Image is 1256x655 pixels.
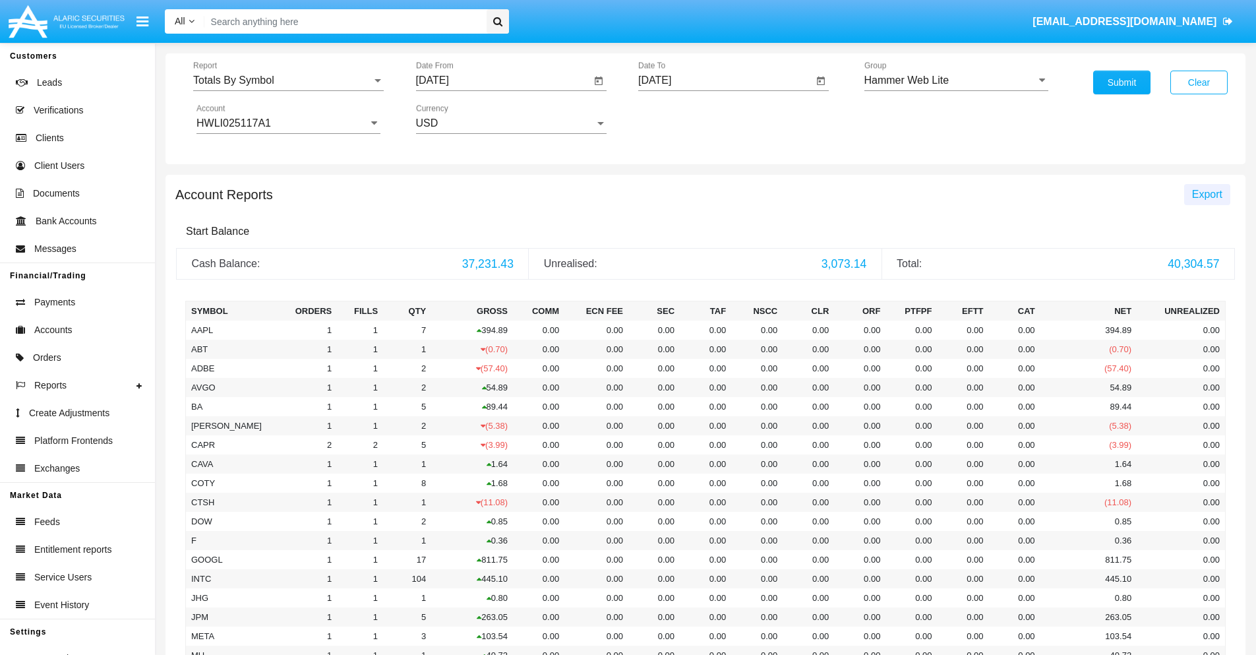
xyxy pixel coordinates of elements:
[564,321,628,340] td: 0.00
[462,257,514,270] span: 37,231.43
[1137,435,1225,454] td: 0.00
[1170,71,1228,94] button: Clear
[680,378,731,397] td: 0.00
[564,378,628,397] td: 0.00
[1040,569,1137,588] td: 445.10
[937,550,988,569] td: 0.00
[175,16,185,26] span: All
[416,117,438,129] span: USD
[834,474,885,493] td: 0.00
[564,359,628,378] td: 0.00
[34,462,80,476] span: Exchanges
[680,474,731,493] td: 0.00
[431,512,513,531] td: 0.85
[431,493,513,512] td: (11.08)
[36,131,64,145] span: Clients
[783,531,834,550] td: 0.00
[731,301,783,321] th: NSCC
[431,397,513,416] td: 89.44
[186,378,274,397] td: AVGO
[1137,397,1225,416] td: 0.00
[783,378,834,397] td: 0.00
[1027,3,1240,40] a: [EMAIL_ADDRESS][DOMAIN_NAME]
[680,512,731,531] td: 0.00
[1040,359,1137,378] td: (57.40)
[731,359,783,378] td: 0.00
[337,321,383,340] td: 1
[1040,301,1137,321] th: Net
[1137,416,1225,435] td: 0.00
[383,531,431,550] td: 1
[628,512,680,531] td: 0.00
[1192,189,1222,200] span: Export
[7,2,127,41] img: Logo image
[431,569,513,588] td: 445.10
[274,569,337,588] td: 1
[628,359,680,378] td: 0.00
[564,493,628,512] td: 0.00
[186,397,274,416] td: BA
[834,550,885,569] td: 0.00
[175,189,273,200] h5: Account Reports
[34,598,89,612] span: Event History
[591,73,607,89] button: Open calendar
[34,515,60,529] span: Feeds
[337,454,383,474] td: 1
[885,435,937,454] td: 0.00
[628,493,680,512] td: 0.00
[513,416,564,435] td: 0.00
[544,256,812,272] div: Unrealised:
[885,550,937,569] td: 0.00
[513,321,564,340] td: 0.00
[834,493,885,512] td: 0.00
[885,569,937,588] td: 0.00
[513,378,564,397] td: 0.00
[885,397,937,416] td: 0.00
[937,378,988,397] td: 0.00
[628,435,680,454] td: 0.00
[33,351,61,365] span: Orders
[513,569,564,588] td: 0.00
[564,512,628,531] td: 0.00
[1137,493,1225,512] td: 0.00
[1137,378,1225,397] td: 0.00
[1040,340,1137,359] td: (0.70)
[383,550,431,569] td: 17
[783,454,834,474] td: 0.00
[1137,569,1225,588] td: 0.00
[564,569,628,588] td: 0.00
[937,416,988,435] td: 0.00
[337,435,383,454] td: 2
[383,301,431,321] th: Qty
[186,569,274,588] td: INTC
[628,301,680,321] th: SEC
[885,378,937,397] td: 0.00
[186,359,274,378] td: ADBE
[186,531,274,550] td: F
[564,550,628,569] td: 0.00
[989,569,1040,588] td: 0.00
[885,474,937,493] td: 0.00
[186,340,274,359] td: ABT
[337,550,383,569] td: 1
[680,397,731,416] td: 0.00
[1093,71,1151,94] button: Submit
[937,301,988,321] th: EFTT
[937,340,988,359] td: 0.00
[783,301,834,321] th: CLR
[1137,301,1225,321] th: Unrealized
[989,340,1040,359] td: 0.00
[628,454,680,474] td: 0.00
[1040,474,1137,493] td: 1.68
[564,454,628,474] td: 0.00
[628,531,680,550] td: 0.00
[383,359,431,378] td: 2
[564,531,628,550] td: 0.00
[731,454,783,474] td: 0.00
[989,474,1040,493] td: 0.00
[383,493,431,512] td: 1
[628,378,680,397] td: 0.00
[680,416,731,435] td: 0.00
[834,301,885,321] th: ORF
[680,493,731,512] td: 0.00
